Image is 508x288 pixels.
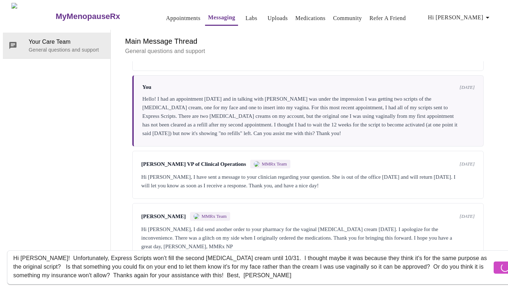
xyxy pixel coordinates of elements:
[29,46,105,53] p: General questions and support
[460,85,475,90] span: [DATE]
[163,11,203,25] button: Appointments
[295,13,326,23] a: Medications
[13,256,492,279] textarea: Send a message about your appointment
[267,13,288,23] a: Uploads
[55,4,149,29] a: MyMenopauseRx
[141,213,186,220] span: [PERSON_NAME]
[3,33,110,58] div: Your Care TeamGeneral questions and support
[262,161,287,167] span: MMRx Team
[125,35,491,47] h6: Main Message Thread
[142,84,151,90] span: You
[254,161,260,167] img: MMRX
[246,13,257,23] a: Labs
[56,12,120,21] h3: MyMenopauseRx
[194,213,199,219] img: MMRX
[125,47,491,56] p: General questions and support
[141,161,246,167] span: [PERSON_NAME] VP of Clinical Operations
[11,3,55,30] img: MyMenopauseRx Logo
[142,95,475,138] div: Hello! I had an appointment [DATE] and in talking with [PERSON_NAME] was under the impression I w...
[265,11,291,25] button: Uploads
[240,11,263,25] button: Labs
[208,13,235,23] a: Messaging
[460,213,475,219] span: [DATE]
[205,10,238,26] button: Messaging
[166,13,200,23] a: Appointments
[333,13,362,23] a: Community
[370,13,406,23] a: Refer a Friend
[141,225,475,251] div: Hi [PERSON_NAME], I did send another order to your pharmacy for the vaginal [MEDICAL_DATA] cream ...
[330,11,365,25] button: Community
[425,10,495,25] button: Hi [PERSON_NAME]
[201,213,227,219] span: MMRx Team
[293,11,328,25] button: Medications
[29,38,105,46] span: Your Care Team
[367,11,409,25] button: Refer a Friend
[141,173,475,190] div: Hi [PERSON_NAME], I have sent a message to your clinician regarding your question. She is out of ...
[428,13,492,23] span: Hi [PERSON_NAME]
[460,161,475,167] span: [DATE]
